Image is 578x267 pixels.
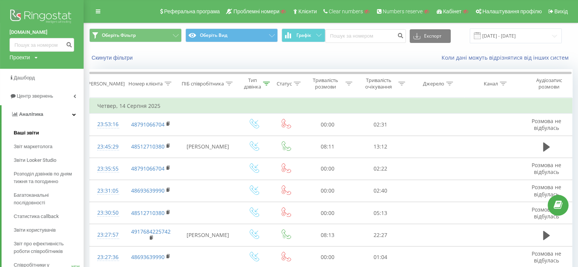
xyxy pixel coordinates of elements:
[14,129,39,137] span: Ваші звіти
[10,54,30,61] div: Проекти
[131,143,165,150] a: 48512710380
[532,161,561,175] span: Розмова не відбулась
[131,253,165,261] a: 48693639990
[277,81,292,87] div: Статус
[325,29,406,43] input: Пошук за номером
[301,136,354,158] td: 08:11
[86,81,125,87] div: [PERSON_NAME]
[178,136,238,158] td: [PERSON_NAME]
[89,28,182,42] button: Оберіть Фільтр
[131,121,165,128] a: 48791066704
[482,8,542,14] span: Налаштування профілю
[19,111,43,117] span: Аналiтика
[2,105,84,123] a: Аналiтика
[14,167,84,188] a: Розподіл дзвінків по дням тижня та погодинно
[178,224,238,246] td: [PERSON_NAME]
[442,54,572,61] a: Коли дані можуть відрізнятися вiд інших систем
[354,114,407,136] td: 02:31
[532,183,561,197] span: Розмова не відбулась
[14,153,84,167] a: Звіти Looker Studio
[89,54,136,61] button: Скинути фільтри
[383,8,423,14] span: Numbers reserve
[554,8,568,14] span: Вихід
[90,98,572,114] td: Четвер, 14 Серпня 2025
[164,8,220,14] span: Реферальна програма
[97,139,116,154] div: 23:45:29
[14,140,84,153] a: Звіт маркетолога
[97,117,116,132] div: 23:53:16
[14,126,84,140] a: Ваші звіти
[10,8,74,27] img: Ringostat logo
[301,202,354,224] td: 00:00
[301,180,354,202] td: 00:00
[97,228,116,242] div: 23:27:57
[532,250,561,264] span: Розмова не відбулась
[128,81,163,87] div: Номер клієнта
[298,8,317,14] span: Клієнти
[14,75,35,81] span: Дашборд
[354,136,407,158] td: 13:12
[97,250,116,265] div: 23:27:36
[233,8,279,14] span: Проблемні номери
[14,143,52,150] span: Звіт маркетолога
[532,117,561,131] span: Розмова не відбулась
[102,32,136,38] span: Оберіть Фільтр
[14,240,80,255] span: Звіт про ефективність роботи співробітників
[296,33,311,38] span: Графік
[354,180,407,202] td: 02:40
[17,93,53,99] span: Центр звернень
[131,165,165,172] a: 48791066704
[532,206,561,220] span: Розмова не відбулась
[97,161,116,176] div: 23:35:55
[354,224,407,246] td: 22:27
[97,183,116,198] div: 23:31:05
[410,29,451,43] button: Експорт
[14,156,56,164] span: Звіти Looker Studio
[443,8,462,14] span: Кабінет
[14,210,84,223] a: Статистика callback
[301,224,354,246] td: 08:13
[131,209,165,216] a: 48512710380
[14,213,59,220] span: Статистика callback
[10,28,74,36] a: [DOMAIN_NAME]
[354,158,407,180] td: 02:22
[14,223,84,237] a: Звіти користувачів
[131,187,165,194] a: 48693639990
[14,191,80,207] span: Багатоканальні послідовності
[14,226,56,234] span: Звіти користувачів
[423,81,444,87] div: Джерело
[301,114,354,136] td: 00:00
[301,158,354,180] td: 00:00
[10,38,74,52] input: Пошук за номером
[97,205,116,220] div: 23:30:50
[484,81,498,87] div: Канал
[528,77,570,90] div: Аудіозапис розмови
[282,28,325,42] button: Графік
[354,202,407,224] td: 05:13
[244,77,261,90] div: Тип дзвінка
[185,28,278,42] button: Оберіть Вид
[361,77,396,90] div: Тривалість очікування
[14,237,84,258] a: Звіт про ефективність роботи співробітників
[131,228,171,235] a: 4917684225742
[14,170,80,185] span: Розподіл дзвінків по дням тижня та погодинно
[329,8,363,14] span: Clear numbers
[14,188,84,210] a: Багатоканальні послідовності
[308,77,343,90] div: Тривалість розмови
[182,81,224,87] div: ПІБ співробітника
